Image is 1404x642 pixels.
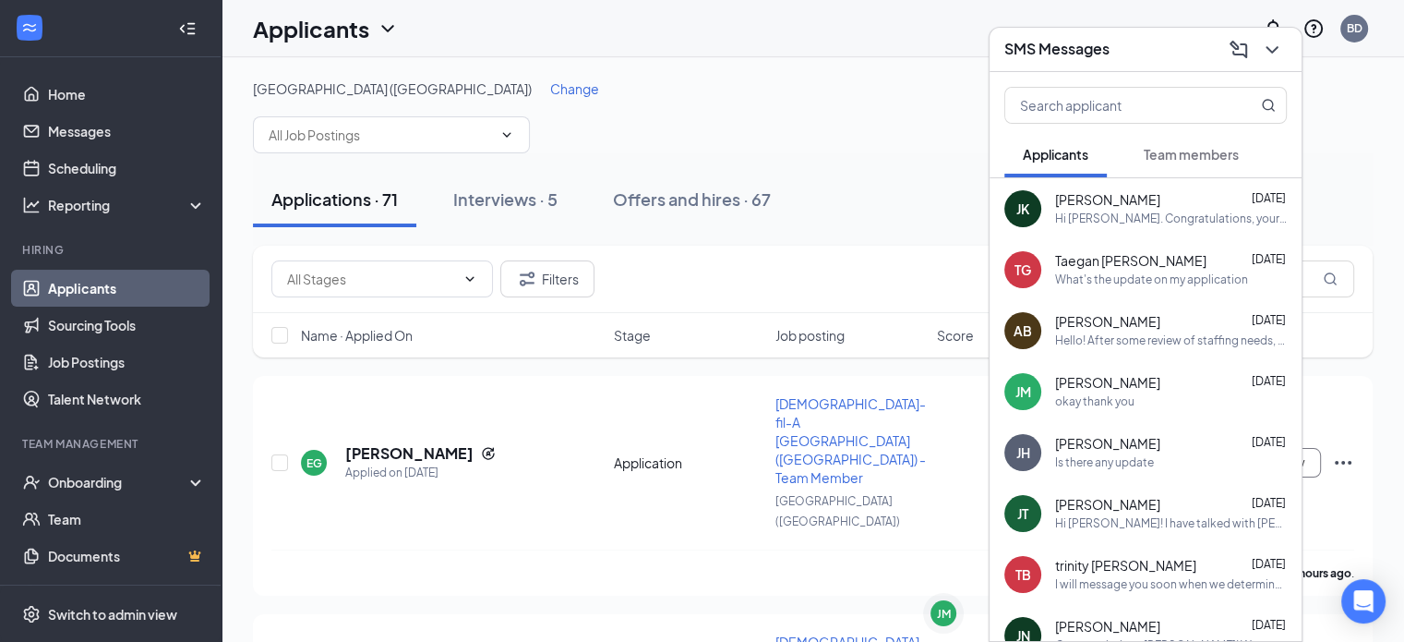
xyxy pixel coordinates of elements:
[22,436,202,452] div: Team Management
[1014,260,1031,279] div: TG
[1055,212,1287,227] div: Hi [PERSON_NAME]. Congratulations, your phone call with [GEOGRAPHIC_DATA] is confirmed. We will c...
[775,395,926,486] span: [DEMOGRAPHIC_DATA]-fil-A [GEOGRAPHIC_DATA] ([GEOGRAPHIC_DATA]) - Team Member
[48,501,206,538] a: Team
[48,575,206,612] a: SurveysCrown
[22,473,41,491] svg: UserCheck
[253,80,532,97] span: [GEOGRAPHIC_DATA] ([GEOGRAPHIC_DATA])
[481,446,496,461] svg: Reapply
[253,13,369,44] h1: Applicants
[1224,35,1254,65] button: ComposeMessage
[937,326,974,345] span: Score
[48,270,206,307] a: Applicants
[1016,200,1029,218] div: JK
[1323,272,1338,286] svg: MagnifyingGlass
[1252,619,1286,633] span: [DATE]
[1055,557,1196,575] span: trinity [PERSON_NAME]
[1261,39,1283,61] svg: ChevronDown
[345,443,474,464] h5: [PERSON_NAME]
[178,19,197,38] svg: Collapse
[500,260,594,297] button: Filter Filters
[48,605,177,624] div: Switch to admin view
[499,127,514,142] svg: ChevronDown
[1005,88,1224,123] input: Search applicant
[1284,566,1351,580] b: 16 hours ago
[1252,192,1286,206] span: [DATE]
[614,454,764,472] div: Application
[1015,565,1031,584] div: TB
[1023,146,1088,163] span: Applicants
[1252,558,1286,572] span: [DATE]
[1252,436,1286,450] span: [DATE]
[48,113,206,150] a: Messages
[48,196,207,214] div: Reporting
[1302,18,1325,40] svg: QuestionInfo
[516,268,538,290] svg: Filter
[1055,374,1160,393] span: [PERSON_NAME]
[614,326,651,345] span: Stage
[22,242,202,258] div: Hiring
[271,188,398,211] div: Applications · 71
[1055,455,1154,471] div: Is there any update
[269,125,492,145] input: All Job Postings
[1252,497,1286,511] span: [DATE]
[1252,314,1286,328] span: [DATE]
[1055,313,1160,332] span: [PERSON_NAME]
[1055,252,1206,271] span: Taegan [PERSON_NAME]
[550,80,599,97] span: Change
[22,196,41,214] svg: Analysis
[345,464,496,482] div: Applied on [DATE]
[1017,504,1028,523] div: JT
[20,18,39,37] svg: WorkstreamLogo
[377,18,399,40] svg: ChevronDown
[613,188,771,211] div: Offers and hires · 67
[22,605,41,624] svg: Settings
[1332,452,1354,474] svg: Ellipses
[1228,39,1250,61] svg: ComposeMessage
[48,150,206,187] a: Scheduling
[453,188,558,211] div: Interviews · 5
[301,326,413,345] span: Name · Applied On
[1144,146,1239,163] span: Team members
[1004,40,1110,60] h3: SMS Messages
[1347,20,1362,36] div: BD
[306,455,322,471] div: EG
[1014,321,1032,340] div: AB
[1055,273,1248,288] div: What's the update on my application
[1016,443,1030,462] div: JH
[1055,435,1160,454] span: [PERSON_NAME]
[1261,98,1276,113] svg: MagnifyingGlass
[1252,375,1286,389] span: [DATE]
[775,326,845,345] span: Job posting
[462,272,477,286] svg: ChevronDown
[1055,496,1160,515] span: [PERSON_NAME]
[1055,516,1287,532] div: Hi [PERSON_NAME]! I have talked with [PERSON_NAME] and the other leaders about you coming in for ...
[1262,18,1284,40] svg: Notifications
[1055,618,1160,636] span: [PERSON_NAME]
[1252,253,1286,267] span: [DATE]
[48,76,206,113] a: Home
[1015,382,1031,401] div: JM
[1055,191,1160,210] span: [PERSON_NAME]
[1055,333,1287,349] div: Hello! After some review of staffing needs, we are going to wait to move forward at this time. I ...
[48,381,206,418] a: Talent Network
[48,473,190,491] div: Onboarding
[775,494,900,528] span: [GEOGRAPHIC_DATA] ([GEOGRAPHIC_DATA])
[937,606,951,622] div: JM
[287,269,455,289] input: All Stages
[1055,577,1287,593] div: I will message you soon when we determine that. Thank you!
[1341,579,1386,624] div: Open Intercom Messenger
[48,307,206,344] a: Sourcing Tools
[1257,35,1287,65] button: ChevronDown
[48,538,206,575] a: DocumentsCrown
[48,344,206,381] a: Job Postings
[1055,394,1134,410] div: okay thank you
